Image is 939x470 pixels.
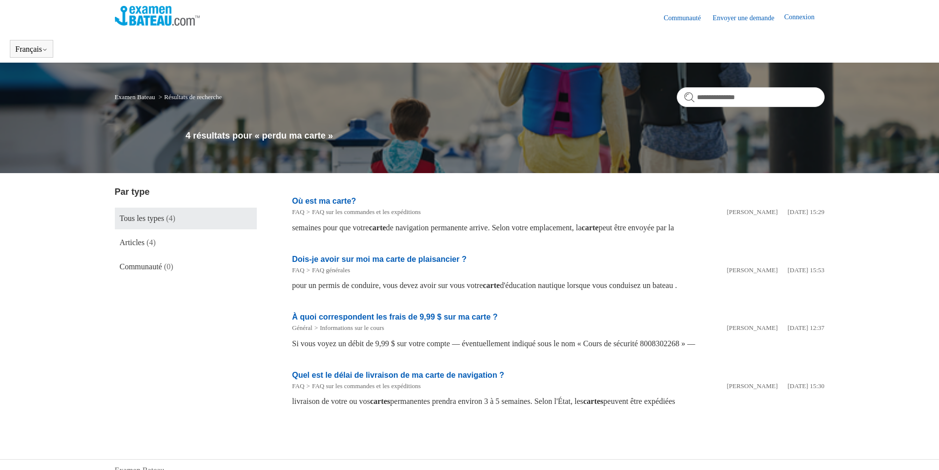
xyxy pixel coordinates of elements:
li: FAQ [292,265,305,275]
em: carte [582,223,599,232]
li: [PERSON_NAME] [727,265,777,275]
li: Examen Bateau [115,93,157,101]
a: FAQ [292,208,305,216]
span: Communauté [120,262,162,271]
a: Articles (4) [115,232,257,253]
a: Connexion [784,12,824,24]
div: Si vous voyez un débit de 9,99 $ sur votre compte — éventuellement indiqué sous le nom « Cours de... [292,338,825,350]
em: carte [483,281,500,289]
em: carte [369,223,386,232]
span: Tous les types [120,214,164,222]
li: [PERSON_NAME] [727,381,777,391]
li: FAQ [292,207,305,217]
a: Général [292,324,313,331]
a: Dois-je avoir sur moi ma carte de plaisancier ? [292,255,467,263]
a: Communauté [663,13,710,23]
img: Page d’accueil du Centre d’aide Examen Bateau [115,6,200,26]
h1: 4 résultats pour « perdu ma carte » [186,129,825,143]
input: Rechercher [677,87,825,107]
div: Live chat [906,437,932,463]
li: FAQ sur les commandes et les expéditions [305,381,421,391]
div: semaines pour que votre de navigation permanente arrive. Selon votre emplacement, la peut être en... [292,222,825,234]
a: FAQ sur les commandes et les expéditions [312,382,421,390]
span: (4) [146,238,156,247]
a: Quel est le délai de livraison de ma carte de navigation ? [292,371,504,379]
li: [PERSON_NAME] [727,207,777,217]
a: Envoyer une demande [713,13,784,23]
a: Où est ma carte? [292,197,356,205]
li: FAQ sur les commandes et les expéditions [305,207,421,217]
em: cartes [583,397,603,405]
a: FAQ générales [312,266,350,274]
time: 07/05/2025 12:37 [788,324,825,331]
em: cartes [370,397,390,405]
li: Informations sur le cours [313,323,384,333]
a: Examen Bateau [115,93,155,101]
span: (0) [164,262,174,271]
span: Articles [120,238,145,247]
a: FAQ [292,382,305,390]
li: Général [292,323,313,333]
time: 07/05/2025 15:30 [788,382,825,390]
a: À quoi correspondent les frais de 9,99 $ sur ma carte ? [292,313,498,321]
time: 07/05/2025 15:53 [788,266,825,274]
span: (4) [166,214,175,222]
a: FAQ sur les commandes et les expéditions [312,208,421,216]
a: FAQ [292,266,305,274]
div: livraison de votre ou vos permanentes prendra environ 3 à 5 semaines. Selon l'État, les peuvent ê... [292,396,825,407]
li: FAQ [292,381,305,391]
h3: Par type [115,185,257,199]
div: pour un permis de conduire, vous devez avoir sur vous votre d'éducation nautique lorsque vous con... [292,280,825,291]
time: 07/05/2025 15:29 [788,208,825,216]
li: Résultats de recherche [157,93,222,101]
a: Communauté (0) [115,256,257,278]
a: Tous les types (4) [115,208,257,229]
li: [PERSON_NAME] [727,323,777,333]
a: Informations sur le cours [320,324,384,331]
li: FAQ générales [305,265,350,275]
button: Français [15,45,48,54]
